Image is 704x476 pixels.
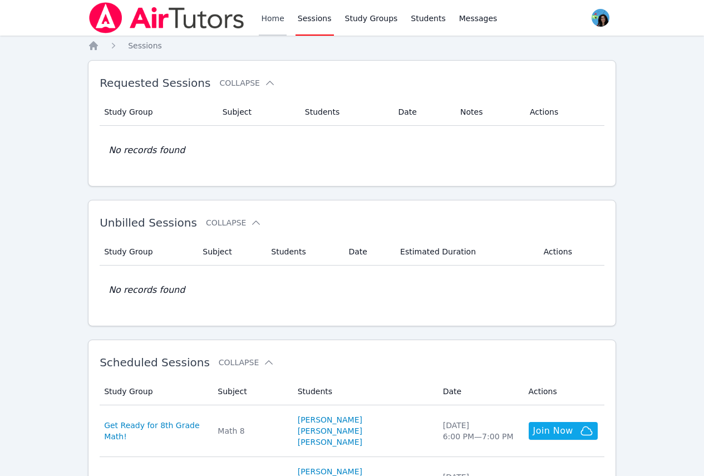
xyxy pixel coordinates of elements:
[454,99,523,126] th: Notes
[291,378,436,405] th: Students
[264,238,342,266] th: Students
[100,378,211,405] th: Study Group
[443,420,515,442] div: [DATE] 6:00 PM — 7:00 PM
[459,13,498,24] span: Messages
[392,99,454,126] th: Date
[522,378,604,405] th: Actions
[206,217,262,228] button: Collapse
[533,424,573,438] span: Join Now
[100,99,216,126] th: Study Group
[88,40,616,51] nav: Breadcrumb
[218,425,284,436] div: Math 8
[219,357,274,368] button: Collapse
[342,238,393,266] th: Date
[298,414,362,425] a: [PERSON_NAME]
[100,405,604,457] tr: Get Ready for 8th Grade Math!Math 8[PERSON_NAME][PERSON_NAME][PERSON_NAME][DATE]6:00 PM—7:00 PMJo...
[529,422,598,440] button: Join Now
[298,425,362,436] a: [PERSON_NAME]
[436,378,522,405] th: Date
[100,356,210,369] span: Scheduled Sessions
[393,238,537,266] th: Estimated Duration
[128,41,162,50] span: Sessions
[100,266,604,315] td: No records found
[100,238,196,266] th: Study Group
[100,76,210,90] span: Requested Sessions
[196,238,264,266] th: Subject
[128,40,162,51] a: Sessions
[211,378,291,405] th: Subject
[100,126,604,175] td: No records found
[104,420,204,442] a: Get Ready for 8th Grade Math!
[537,238,604,266] th: Actions
[100,216,197,229] span: Unbilled Sessions
[219,77,275,89] button: Collapse
[88,2,245,33] img: Air Tutors
[298,99,392,126] th: Students
[523,99,604,126] th: Actions
[216,99,298,126] th: Subject
[298,436,362,448] a: [PERSON_NAME]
